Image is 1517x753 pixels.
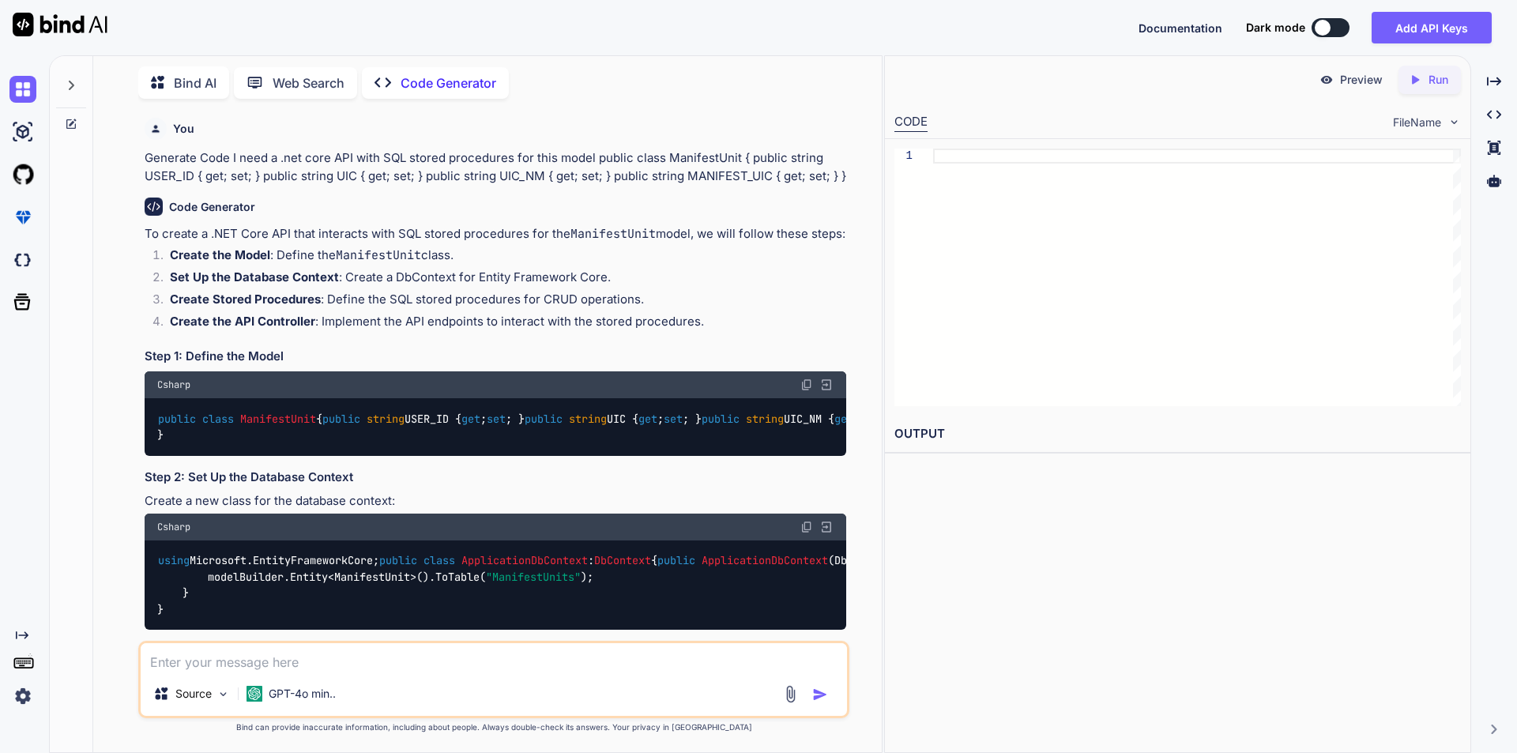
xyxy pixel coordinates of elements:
[158,554,190,568] span: using
[169,199,255,215] h6: Code Generator
[657,554,695,568] span: public
[269,686,336,702] p: GPT-4o min..
[9,76,36,103] img: chat
[800,521,813,533] img: copy
[170,314,315,329] strong: Create the API Controller
[170,269,339,284] strong: Set Up the Database Context
[664,412,683,426] span: set
[157,378,190,391] span: Csharp
[657,554,1226,568] span: ( ) : ( )
[9,683,36,710] img: settings
[1139,20,1222,36] button: Documentation
[216,687,230,701] img: Pick Models
[157,521,190,533] span: Csharp
[834,554,1125,568] span: DbContextOptions<ApplicationDbContext> options
[157,291,846,313] li: : Define the SQL stored procedures for CRUD operations.
[13,13,107,36] img: Bind AI
[138,721,849,733] p: Bind can provide inaccurate information, including about people. Always double-check its answers....
[487,412,506,426] span: set
[1429,72,1448,88] p: Run
[638,412,657,426] span: get
[247,686,262,702] img: GPT-4o mini
[486,570,581,584] span: "ManifestUnits"
[174,73,216,92] p: Bind AI
[781,685,800,703] img: attachment
[145,149,846,185] p: Generate Code I need a .net core API with SQL stored procedures for this model public class Manif...
[322,412,360,426] span: public
[1447,115,1461,129] img: chevron down
[1340,72,1383,88] p: Preview
[461,554,588,568] span: ApplicationDbContext
[367,412,405,426] span: string
[401,73,496,92] p: Code Generator
[1319,73,1334,87] img: preview
[702,412,740,426] span: public
[240,412,316,426] span: ManifestUnit
[834,412,853,426] span: get
[170,247,270,262] strong: Create the Model
[9,247,36,273] img: darkCloudIdeIcon
[336,247,421,263] code: ManifestUnit
[800,378,813,391] img: copy
[202,412,234,426] span: class
[145,225,846,243] p: To create a .NET Core API that interacts with SQL stored procedures for the model, we will follow...
[461,412,480,426] span: get
[1372,12,1492,43] button: Add API Keys
[1246,20,1305,36] span: Dark mode
[145,469,846,487] h3: Step 2: Set Up the Database Context
[9,204,36,231] img: premium
[157,247,846,269] li: : Define the class.
[175,686,212,702] p: Source
[158,412,196,426] span: public
[1139,21,1222,35] span: Documentation
[9,119,36,145] img: ai-studio
[1393,115,1441,130] span: FileName
[812,687,828,702] img: icon
[894,113,928,132] div: CODE
[702,554,828,568] span: ApplicationDbContext
[145,492,846,510] p: Create a new class for the database context:
[273,73,344,92] p: Web Search
[157,411,1131,443] code: { USER_ID { ; ; } UIC { ; ; } UIC_NM { ; ; } MANIFEST_UIC { ; ; } }
[885,416,1470,453] h2: OUTPUT
[157,269,846,291] li: : Create a DbContext for Entity Framework Core.
[569,412,607,426] span: string
[173,121,194,137] h6: You
[525,412,563,426] span: public
[819,378,834,392] img: Open in Browser
[819,520,834,534] img: Open in Browser
[379,554,417,568] span: public
[157,313,846,335] li: : Implement the API endpoints to interact with the stored procedures.
[423,554,455,568] span: class
[894,149,913,164] div: 1
[594,554,651,568] span: DbContext
[570,226,656,242] code: ManifestUnit
[145,348,846,366] h3: Step 1: Define the Model
[746,412,784,426] span: string
[9,161,36,188] img: githubLight
[170,292,321,307] strong: Create Stored Procedures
